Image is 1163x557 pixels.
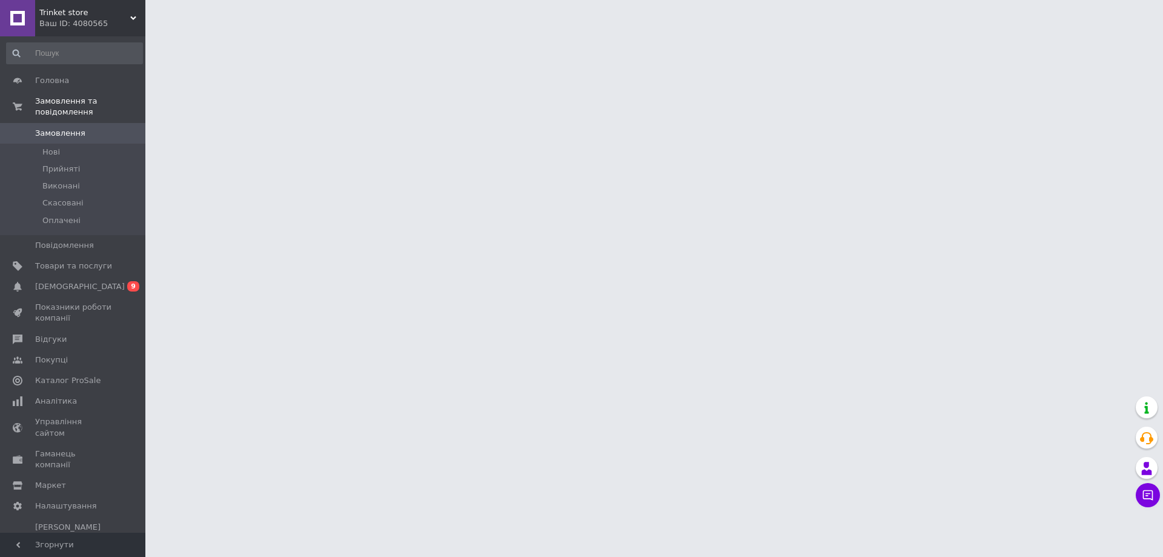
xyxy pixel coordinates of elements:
[35,375,101,386] span: Каталог ProSale
[39,7,130,18] span: Trinket store
[35,281,125,292] span: [DEMOGRAPHIC_DATA]
[1136,483,1160,507] button: Чат з покупцем
[35,240,94,251] span: Повідомлення
[35,522,112,555] span: [PERSON_NAME] та рахунки
[6,42,143,64] input: Пошук
[35,416,112,438] span: Управління сайтом
[35,128,85,139] span: Замовлення
[35,334,67,345] span: Відгуки
[35,302,112,324] span: Показники роботи компанії
[35,75,69,86] span: Головна
[35,355,68,365] span: Покупці
[127,281,139,292] span: 9
[42,198,84,208] span: Скасовані
[35,261,112,272] span: Товари та послуги
[42,164,80,175] span: Прийняті
[42,147,60,158] span: Нові
[35,501,97,512] span: Налаштування
[42,215,81,226] span: Оплачені
[42,181,80,192] span: Виконані
[35,396,77,407] span: Аналітика
[35,96,145,118] span: Замовлення та повідомлення
[39,18,145,29] div: Ваш ID: 4080565
[35,449,112,470] span: Гаманець компанії
[35,480,66,491] span: Маркет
